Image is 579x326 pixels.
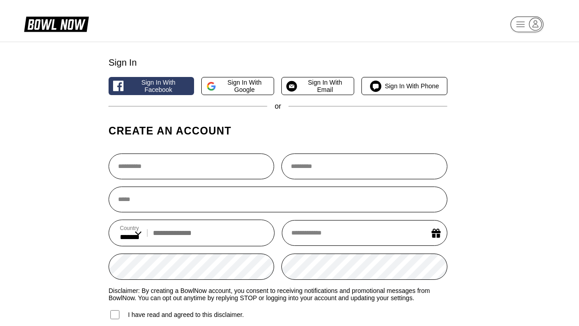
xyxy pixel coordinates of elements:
[109,125,447,137] h1: Create an account
[110,310,119,319] input: I have read and agreed to this disclaimer.
[220,79,269,93] span: Sign in with Google
[109,309,244,321] label: I have read and agreed to this disclaimer.
[281,77,354,95] button: Sign in with Email
[127,79,189,93] span: Sign in with Facebook
[120,225,142,231] label: Country
[361,77,447,95] button: Sign in with Phone
[109,102,447,110] div: or
[109,287,447,302] label: Disclaimer: By creating a BowlNow account, you consent to receiving notifications and promotional...
[201,77,274,95] button: Sign in with Google
[109,58,447,68] div: Sign In
[109,77,194,95] button: Sign in with Facebook
[301,79,350,93] span: Sign in with Email
[385,82,439,90] span: Sign in with Phone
